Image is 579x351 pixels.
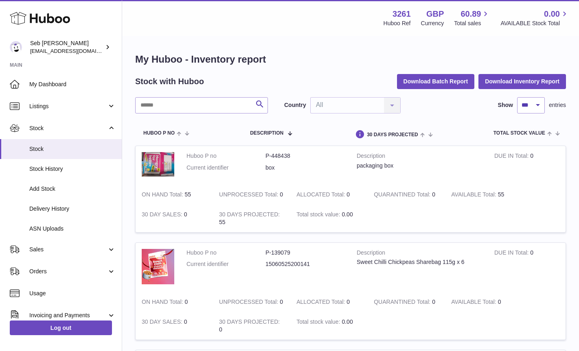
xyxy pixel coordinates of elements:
[549,101,566,109] span: entries
[488,146,566,185] td: 0
[135,76,204,87] h2: Stock with Huboo
[186,152,265,160] dt: Huboo P no
[357,249,482,259] strong: Description
[29,185,116,193] span: Add Stock
[29,268,107,275] span: Orders
[432,191,435,198] span: 0
[493,131,545,136] span: Total stock value
[296,211,342,220] strong: Total stock value
[29,81,116,88] span: My Dashboard
[290,292,368,312] td: 0
[136,292,213,312] td: 0
[498,101,513,109] label: Show
[454,9,490,27] a: 60.89 Total sales
[186,249,265,257] dt: Huboo P no
[219,318,280,327] strong: 30 DAYS PROJECTED
[454,20,490,27] span: Total sales
[296,318,342,327] strong: Total stock value
[250,131,283,136] span: Description
[265,260,344,268] dd: 15060525200141
[219,191,280,200] strong: UNPROCESSED Total
[342,211,353,218] span: 0.00
[213,292,290,312] td: 0
[135,53,566,66] h1: My Huboo - Inventory report
[10,41,22,53] img: ecom@bravefoods.co.uk
[142,211,184,220] strong: 30 DAY SALES
[219,211,280,220] strong: 30 DAYS PROJECTED
[265,152,344,160] dd: P-448438
[265,164,344,172] dd: box
[421,20,444,27] div: Currency
[357,258,482,266] div: Sweet Chilli Chickpeas Sharebag 115g x 6
[29,124,107,132] span: Stock
[296,299,347,307] strong: ALLOCATED Total
[478,74,566,89] button: Download Inventory Report
[384,20,411,27] div: Huboo Ref
[143,131,175,136] span: Huboo P no
[186,164,265,172] dt: Current identifier
[426,9,444,20] strong: GBP
[219,299,280,307] strong: UNPROCESSED Total
[29,145,116,153] span: Stock
[142,152,174,177] img: product image
[374,299,432,307] strong: QUARANTINED Total
[296,191,347,200] strong: ALLOCATED Total
[142,318,184,327] strong: 30 DAY SALES
[142,299,185,307] strong: ON HAND Total
[445,292,522,312] td: 0
[29,225,116,233] span: ASN Uploads
[142,249,174,284] img: product image
[367,132,418,137] span: 30 DAYS PROJECTED
[451,191,498,200] strong: AVAILABLE Total
[30,39,103,55] div: Seb [PERSON_NAME]
[500,9,569,27] a: 0.00 AVAILABLE Stock Total
[488,243,566,292] td: 0
[29,290,116,297] span: Usage
[494,153,530,161] strong: DUE IN Total
[500,20,569,27] span: AVAILABLE Stock Total
[213,185,290,205] td: 0
[136,185,213,205] td: 55
[265,249,344,257] dd: P-139079
[374,191,432,200] strong: QUARANTINED Total
[357,162,482,170] div: packaging box
[494,249,530,258] strong: DUE IN Total
[142,191,185,200] strong: ON HAND Total
[29,312,107,319] span: Invoicing and Payments
[213,312,290,340] td: 0
[284,101,306,109] label: Country
[29,205,116,213] span: Delivery History
[451,299,498,307] strong: AVAILABLE Total
[10,320,112,335] a: Log out
[290,185,368,205] td: 0
[342,318,353,325] span: 0.00
[544,9,560,20] span: 0.00
[29,246,107,253] span: Sales
[397,74,475,89] button: Download Batch Report
[445,185,522,205] td: 55
[461,9,481,20] span: 60.89
[136,205,213,232] td: 0
[357,152,482,162] strong: Description
[393,9,411,20] strong: 3261
[29,165,116,173] span: Stock History
[186,260,265,268] dt: Current identifier
[29,102,107,110] span: Listings
[432,299,435,305] span: 0
[30,48,120,54] span: [EMAIL_ADDRESS][DOMAIN_NAME]
[213,205,290,232] td: 55
[136,312,213,340] td: 0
